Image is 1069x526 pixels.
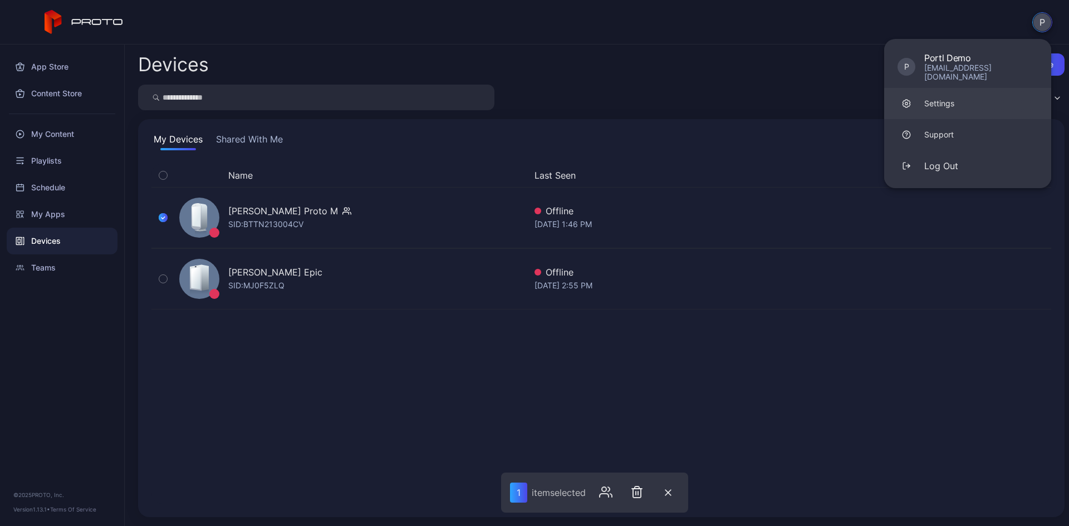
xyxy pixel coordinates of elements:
[13,490,111,499] div: © 2025 PROTO, Inc.
[924,129,954,140] div: Support
[534,266,911,279] div: Offline
[228,266,322,279] div: [PERSON_NAME] Epic
[924,52,1038,63] div: Portl Demo
[534,218,911,231] div: [DATE] 1:46 PM
[13,506,50,513] span: Version 1.13.1 •
[138,55,209,75] h2: Devices
[924,159,958,173] div: Log Out
[7,228,117,254] a: Devices
[228,279,285,292] div: SID: MJ0F5ZLQ
[924,63,1038,81] div: [EMAIL_ADDRESS][DOMAIN_NAME]
[884,88,1051,119] a: Settings
[50,506,96,513] a: Terms Of Service
[7,174,117,201] a: Schedule
[534,279,911,292] div: [DATE] 2:55 PM
[884,150,1051,181] button: Log Out
[228,169,253,182] button: Name
[884,46,1051,88] a: PPortl Demo[EMAIL_ADDRESS][DOMAIN_NAME]
[884,119,1051,150] a: Support
[228,204,338,218] div: [PERSON_NAME] Proto M
[7,80,117,107] a: Content Store
[510,483,527,503] div: 1
[924,98,954,109] div: Settings
[151,132,205,150] button: My Devices
[1032,12,1052,32] button: P
[534,169,906,182] button: Last Seen
[534,204,911,218] div: Offline
[898,58,915,76] div: P
[7,148,117,174] a: Playlists
[7,53,117,80] a: App Store
[7,254,117,281] a: Teams
[214,132,285,150] button: Shared With Me
[7,121,117,148] a: My Content
[7,201,117,228] a: My Apps
[532,487,586,498] div: item selected
[228,218,303,231] div: SID: BTTN213004CV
